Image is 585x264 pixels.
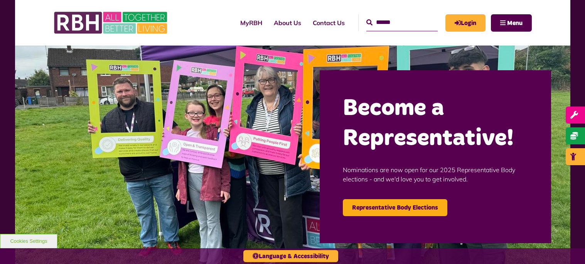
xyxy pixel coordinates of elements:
[243,250,338,262] button: Language & Accessibility
[268,12,307,33] a: About Us
[234,12,268,33] a: MyRBH
[445,14,486,32] a: MyRBH
[507,20,523,26] span: Menu
[343,199,447,216] a: Representative Body Elections
[343,93,528,154] h2: Become a Representative!
[491,14,532,32] button: Navigation
[307,12,351,33] a: Contact Us
[343,154,528,195] p: Nominations are now open for our 2025 Representative Body elections - and we'd love you to get in...
[54,8,169,38] img: RBH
